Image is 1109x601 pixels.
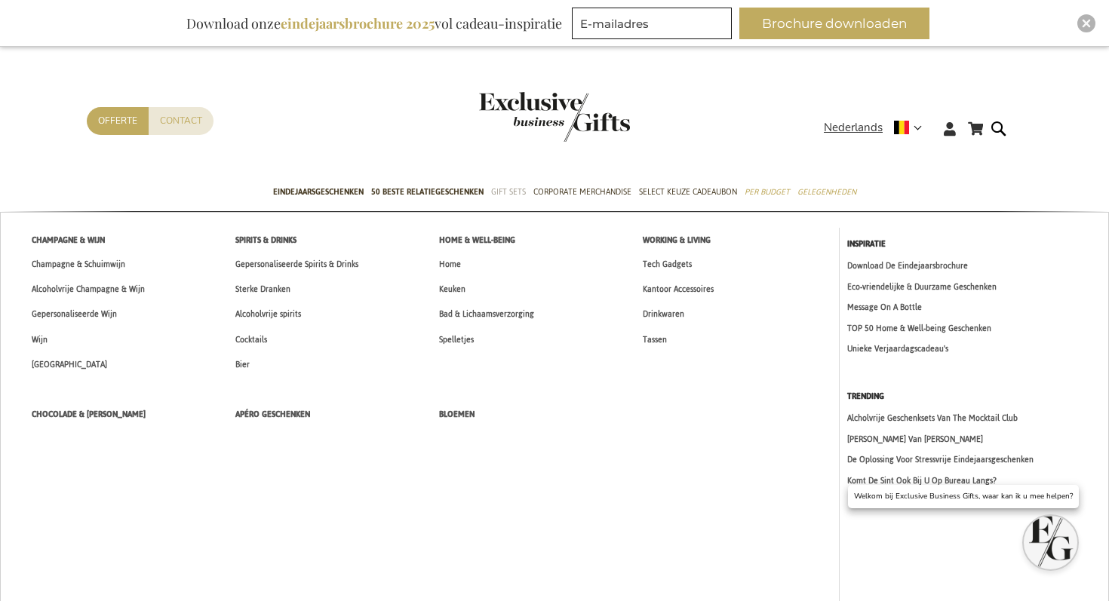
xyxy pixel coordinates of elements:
[235,306,301,322] span: Alcoholvrije spirits
[643,232,711,248] span: Working & Living
[439,332,474,348] span: Spelletjes
[572,8,732,39] input: E-mailadres
[643,306,684,322] span: Drinkwaren
[439,406,475,422] span: Bloemen
[847,412,1101,425] a: Alcholvrije Geschenksets Van The Mocktail Club
[439,232,515,248] span: Home & Well-being
[371,184,484,200] span: 50 beste relatiegeschenken
[479,92,554,142] a: store logo
[847,259,1101,272] a: Download De Eindejaarsbrochure
[235,256,358,272] span: Gepersonaliseerde Spirits & Drinks
[439,256,461,272] span: Home
[847,388,884,404] strong: TRENDING
[847,301,1101,314] a: Message On A Bottle
[1082,19,1091,28] img: Close
[439,306,534,322] span: Bad & Lichaamsverzorging
[847,453,1101,466] a: De Oplossing Voor Stressvrije Eindejaarsgeschenken
[32,406,146,422] span: Chocolade & [PERSON_NAME]
[643,281,714,297] span: Kantoor Accessoires
[847,281,1101,293] a: Eco-vriendelijke & Duurzame Geschenken
[235,357,250,373] span: Bier
[797,184,856,200] span: Gelegenheden
[491,184,526,200] span: Gift Sets
[32,232,105,248] span: Champagne & Wijn
[32,306,117,322] span: Gepersonaliseerde Wijn
[745,184,790,200] span: Per Budget
[32,357,107,373] span: [GEOGRAPHIC_DATA]
[1077,14,1095,32] div: Close
[847,474,1101,487] a: Komt De Sint Ook Bij U Op Bureau Langs?
[235,232,296,248] span: Spirits & Drinks
[847,236,886,252] strong: INSPIRATIE
[533,184,631,200] span: Corporate Merchandise
[439,281,465,297] span: Keuken
[847,322,1101,335] a: TOP 50 Home & Well-being Geschenken
[847,433,1101,446] a: [PERSON_NAME] Van [PERSON_NAME]
[180,8,569,39] div: Download onze vol cadeau-inspiratie
[87,107,149,135] a: Offerte
[281,14,435,32] b: eindejaarsbrochure 2025
[824,119,883,136] span: Nederlands
[235,406,310,422] span: Apéro Geschenken
[149,107,214,135] a: Contact
[643,332,667,348] span: Tassen
[479,92,630,142] img: Exclusive Business gifts logo
[235,281,290,297] span: Sterke Dranken
[847,342,1101,355] a: Unieke Verjaardagscadeau's
[32,256,125,272] span: Champagne & Schuimwijn
[824,119,932,136] div: Nederlands
[572,8,736,44] form: marketing offers and promotions
[639,184,737,200] span: Select Keuze Cadeaubon
[32,281,145,297] span: Alcoholvrije Champagne & Wijn
[643,256,692,272] span: Tech Gadgets
[739,8,929,39] button: Brochure downloaden
[32,332,48,348] span: Wijn
[273,184,364,200] span: Eindejaarsgeschenken
[235,332,267,348] span: Cocktails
